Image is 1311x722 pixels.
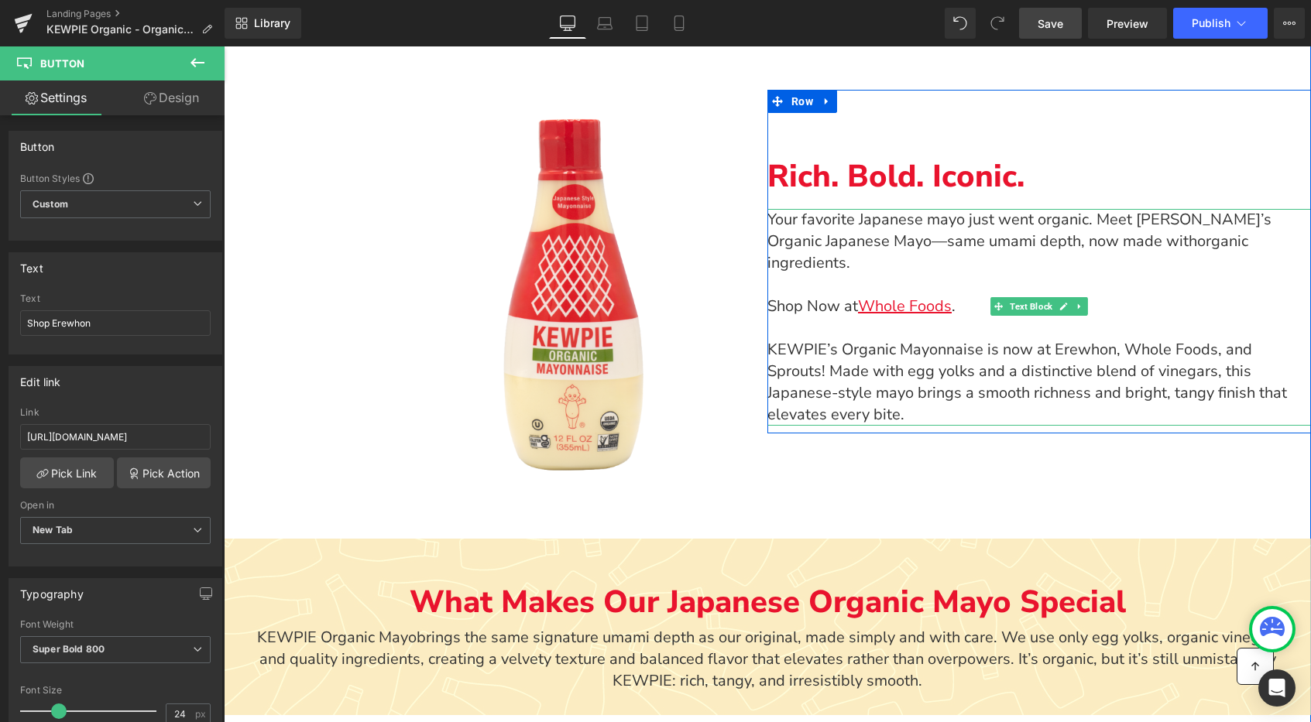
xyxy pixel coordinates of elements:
a: Pick Link [20,457,114,488]
div: Font Size [20,685,211,696]
img: KEWPIE Organic Japanese Mayo [248,59,451,438]
div: To enrich screen reader interactions, please activate Accessibility in Grammarly extension settings [31,580,1056,645]
p: KEWPIE’s Organic Mayonnaise is now at Erewhon, Whole Foods, and Sprouts! Made with egg yolks and ... [544,293,1072,379]
a: Design [115,80,228,115]
div: Font Weight [20,619,211,630]
div: To enrich screen reader interactions, please activate Accessibility in Grammarly extension settings [544,163,1087,379]
a: New Library [225,8,301,39]
b: New Tab [33,524,73,536]
div: Link [20,407,211,418]
p: Your favorite Japanese mayo just went organic. Meet [PERSON_NAME]’s Organic Japanese Mayo—same um... [544,163,1072,228]
span: Text Block [783,251,832,269]
div: Open in [20,500,211,511]
button: Publish [1173,8,1268,39]
button: Redo [982,8,1013,39]
a: Laptop [586,8,623,39]
span: Shop Now at [544,249,634,270]
a: Tablet [623,8,661,39]
span: Save [1038,15,1063,32]
span: Publish [1192,17,1230,29]
a: Expand / Collapse [593,43,613,67]
b: Super Bold 800 [33,643,105,655]
div: Text [20,293,211,304]
span: Button [40,57,84,70]
a: Desktop [549,8,586,39]
div: Text [20,253,43,275]
a: Expand / Collapse [848,251,864,269]
div: Edit link [20,367,61,388]
input: https://your-shop.myshopify.com [20,424,211,450]
span: Preview [1107,15,1148,32]
a: Mobile [661,8,698,39]
div: Typography [20,579,84,601]
div: To enrich screen reader interactions, please activate Accessibility in Grammarly extension settings [544,113,1087,163]
div: Button [20,132,54,153]
span: KEWPIE Organic - Organic Japanese Mayonnaise - Umami Flavor [46,23,195,36]
button: Undo [945,8,976,39]
span: px [195,709,208,719]
div: Button Styles [20,172,211,184]
p: KEWPIE Organic Mayo brings the same signature umami depth as our original, made simply and with c... [31,580,1056,645]
a: Pick Action [117,457,211,488]
b: Custom [33,198,68,211]
button: More [1274,8,1305,39]
a: Landing Pages [46,8,225,20]
a: Preview [1088,8,1167,39]
a: Whole Foods [634,249,728,270]
span: . [544,249,732,270]
p: Rich. Bold. Iconic. [544,113,1087,147]
span: Row [564,43,593,67]
div: Open Intercom Messenger [1258,669,1296,707]
span: Library [254,16,290,30]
